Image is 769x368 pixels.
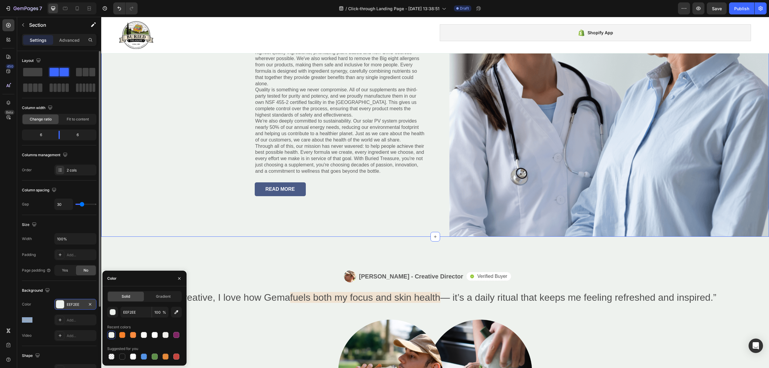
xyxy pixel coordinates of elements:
[243,254,255,266] img: gempages_552075437426082842-fa4b2952-0c6c-46e2-99ea-10b600fa7275.png
[22,333,32,338] div: Video
[55,233,96,244] input: Auto
[749,339,763,353] div: Open Intercom Messenger
[189,275,339,286] span: fuels both my focus and skin health
[734,5,749,12] div: Publish
[22,167,32,173] div: Order
[30,117,52,122] span: Change ratio
[164,169,194,176] div: READ MORE
[153,166,205,180] button: READ MORE
[65,131,95,139] div: 6
[22,57,42,65] div: Layout
[163,310,166,315] span: %
[67,318,95,323] div: Add...
[19,273,649,288] p: “As a creative, I love how Gema — it’s a daily ritual that keeps me feeling refreshed and inspired.”
[120,307,152,318] input: Eg: FFFFFF
[113,2,138,14] div: Undo/Redo
[23,131,54,139] div: 6
[67,168,95,173] div: 2 cols
[107,346,138,351] div: Suggested for you
[22,352,41,360] div: Shape
[84,268,88,273] span: No
[29,21,78,29] p: Section
[22,236,32,242] div: Width
[154,126,324,158] p: Through all of this, our mission has never wavered: to help people achieve their best possible he...
[6,64,14,69] div: 450
[707,2,727,14] button: Save
[62,268,68,273] span: Yes
[107,276,117,281] div: Color
[22,287,51,295] div: Background
[2,2,45,14] button: 7
[67,252,95,258] div: Add...
[67,333,95,339] div: Add...
[59,37,80,43] p: Advanced
[156,294,171,299] span: Gradient
[22,317,32,323] div: Image
[154,26,324,70] p: But effectiveness is only part of the story. We believe in sourcing only the highest quality ingr...
[154,101,324,126] p: We're also deeply committed to sustainability. Our solar PV system provides nearly 50% of our ann...
[712,6,722,11] span: Save
[22,104,54,112] div: Column width
[39,5,42,12] p: 7
[122,294,130,299] span: Solid
[729,2,754,14] button: Publish
[154,70,324,101] p: Quality is something we never compromise. All of our supplements are third-party tested for purit...
[345,5,347,12] span: /
[30,37,47,43] p: Settings
[107,324,131,330] div: Recent colors
[460,6,469,11] span: Draft
[22,302,31,307] div: Color
[22,268,51,273] div: Page padding
[22,252,36,257] div: Padding
[67,302,84,307] div: EEF2EE
[22,186,58,194] div: Column spacing
[67,117,89,122] span: Fit to content
[55,199,73,210] input: Auto
[376,256,406,263] p: Verified Buyer
[22,151,69,159] div: Columns management
[101,17,769,368] iframe: Design area
[5,110,14,115] div: Beta
[348,5,439,12] span: Click-through Landing Page - [DATE] 13:38:51
[258,255,362,264] p: [PERSON_NAME] - Creative Director
[22,221,38,229] div: Size
[22,202,29,207] div: Gap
